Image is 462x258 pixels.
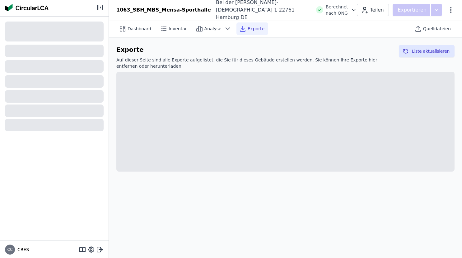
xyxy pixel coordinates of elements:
[398,6,428,14] p: Exportieren
[116,57,394,69] h6: Auf dieser Seite sind alle Exporte aufgelistet, die Sie für dieses Gebäude erstellen werden. Sie ...
[248,26,264,32] span: Exporte
[15,246,29,253] span: CRES
[116,45,394,54] h6: Exporte
[7,248,13,251] span: CC
[204,26,222,32] span: Analyse
[169,26,187,32] span: Inventar
[116,6,211,14] div: 1063_SBH_MBS_Mensa-Sporthalle
[399,45,455,57] button: Liste aktualisieren
[357,4,389,16] button: Teilen
[128,26,151,32] span: Dashboard
[423,26,451,32] span: Quelldateien
[5,4,49,11] img: Concular
[326,4,348,16] span: Berechnet nach QNG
